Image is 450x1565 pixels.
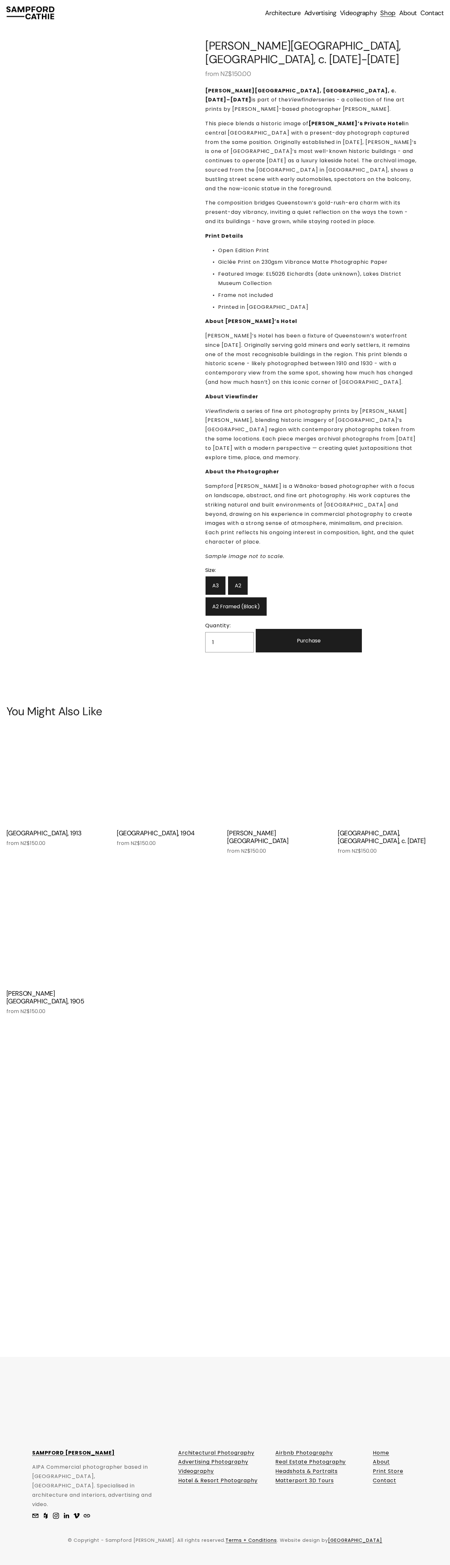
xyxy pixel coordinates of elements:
[265,9,300,17] span: Architecture
[205,468,279,475] strong: About the Photographer
[227,829,333,845] div: [PERSON_NAME][GEOGRAPHIC_DATA]
[275,1448,333,1458] a: Airbnb Photography
[117,839,195,847] div: from NZ$150.00
[6,839,82,847] div: from NZ$150.00
[205,232,243,240] strong: Print Details
[218,270,418,288] p: Featured Image: EL5026 Eichardts (date unknown), Lakes District Museum Collection
[373,1448,389,1458] a: Home
[205,597,267,616] label: A2 Framed (Black)
[32,1513,39,1519] a: sam@sampfordcathie.com
[218,258,418,267] p: Giclée Print on 230gsm Vibrance Matte Photographic Paper
[205,576,226,595] label: A3
[218,303,418,312] p: Printed in [GEOGRAPHIC_DATA]
[304,8,336,17] a: folder dropdown
[275,1457,346,1467] a: Real Estate Photography
[256,629,362,652] button: Purchase
[297,637,321,645] span: Purchase
[178,1457,248,1467] a: Advertising Photography
[178,1448,254,1458] a: Architectural Photography
[338,723,444,856] a: Fernhill, Queenstown, c. 1926
[420,8,444,17] a: Contact
[205,407,235,415] em: Viewfinder
[227,723,333,856] a: Albert Town River Crossing
[338,847,444,855] div: from NZ$150.00
[178,1467,214,1476] a: Videography
[6,723,112,847] a: Glendhu Bay, 1913
[228,576,248,595] label: A2
[205,119,418,193] p: This piece blends a historic image of in central [GEOGRAPHIC_DATA] with a present-day photograph ...
[328,1537,382,1543] span: [GEOGRAPHIC_DATA]
[32,39,187,55] div: Gallery
[6,990,112,1005] div: [PERSON_NAME][GEOGRAPHIC_DATA], 1905
[373,1467,403,1476] a: Print Store
[117,723,223,847] a: Princes Street, Dunedin, 1904
[6,705,444,718] h2: You Might Also Like
[205,331,418,387] p: [PERSON_NAME]’s Hotel has been a fixture of Queenstown’s waterfront since [DATE]. Originally serv...
[373,1457,390,1467] a: About
[218,246,418,255] p: Open Edition Print
[275,1467,337,1476] a: Headshots & Portraits
[380,8,395,17] a: Shop
[205,482,418,547] p: Sampford [PERSON_NAME] is a Wānaka-based photographer with a focus on landscape, abstract, and fi...
[117,829,195,837] div: [GEOGRAPHIC_DATA], 1904
[32,1449,115,1456] strong: SAMPFORD [PERSON_NAME]
[6,1008,112,1015] div: from NZ$150.00
[288,96,318,103] em: Viewfinder
[6,6,54,19] img: Sampford Cathie Photo + Video
[32,1536,418,1545] p: © Copyright - Sampford [PERSON_NAME]. All rights reserved. . Website design by
[304,9,336,17] span: Advertising
[84,1513,90,1519] a: URL
[53,1513,59,1519] a: Sampford Cathie
[265,8,300,17] a: folder dropdown
[178,1476,258,1485] a: Hotel & Resort Photography
[340,8,377,17] a: Videography
[32,1463,159,1509] p: AIPA Commercial photographer based in [GEOGRAPHIC_DATA], [GEOGRAPHIC_DATA]. Specialised in archit...
[218,291,418,300] p: Frame not included
[205,198,418,226] p: The composition bridges Queenstown’s gold-rush-era charm with its present-day vibrancy, inviting ...
[32,1448,115,1458] a: SAMPFORD [PERSON_NAME]
[205,407,418,462] p: is a series of fine art photography prints by [PERSON_NAME] [PERSON_NAME], blending historic imag...
[275,1476,334,1485] a: Matterport 3D Tours
[225,1536,277,1545] a: Terms + Conditions
[205,39,418,66] h1: [PERSON_NAME][GEOGRAPHIC_DATA], [GEOGRAPHIC_DATA], c. [DATE]-[DATE]
[205,566,312,574] div: Size:
[205,553,284,560] em: Sample image not to scale.
[63,1513,69,1519] a: Sampford Cathie
[328,1536,382,1545] a: [GEOGRAPHIC_DATA]
[227,847,333,855] div: from NZ$150.00
[338,829,444,845] div: [GEOGRAPHIC_DATA], [GEOGRAPHIC_DATA], c. [DATE]
[205,318,297,325] strong: About [PERSON_NAME]’s Hotel
[205,86,418,114] p: is part of the series - a collection of fine art prints by [PERSON_NAME]-based photographer [PERS...
[205,393,258,400] strong: About Viewfinder
[205,621,254,631] label: Quantity:
[6,883,112,1016] a: Rattray Street, Dunedin, 1905
[399,8,417,17] a: About
[205,632,254,652] input: Quantity
[205,70,418,78] div: from NZ$150.00
[42,1513,49,1519] a: Houzz
[205,87,398,104] strong: [PERSON_NAME][GEOGRAPHIC_DATA], [GEOGRAPHIC_DATA], c. [DATE]–[DATE]
[373,1476,396,1485] a: Contact
[73,1513,80,1519] a: Sampford Cathie
[6,829,82,837] div: [GEOGRAPHIC_DATA], 1913
[308,120,404,127] strong: [PERSON_NAME]’s Private Hotel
